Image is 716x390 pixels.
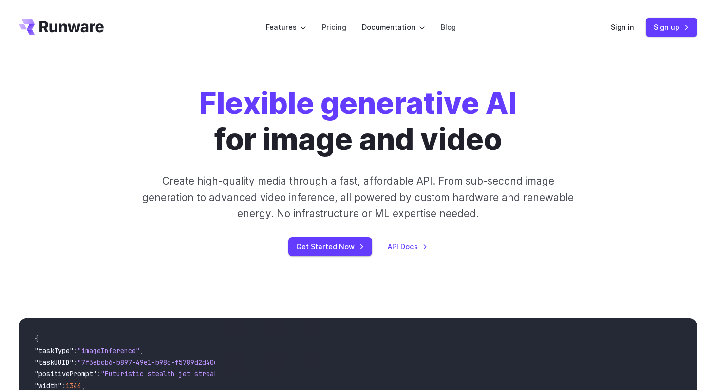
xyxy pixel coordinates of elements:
[62,381,66,390] span: :
[266,21,306,33] label: Features
[199,85,517,121] strong: Flexible generative AI
[35,358,74,367] span: "taskUUID"
[141,173,575,222] p: Create high-quality media through a fast, affordable API. From sub-second image generation to adv...
[611,21,634,33] a: Sign in
[35,370,97,378] span: "positivePrompt"
[77,346,140,355] span: "imageInference"
[77,358,226,367] span: "7f3ebcb6-b897-49e1-b98c-f5789d2d40d7"
[322,21,346,33] a: Pricing
[66,381,81,390] span: 1344
[19,19,104,35] a: Go to /
[74,346,77,355] span: :
[388,241,428,252] a: API Docs
[199,86,517,157] h1: for image and video
[35,381,62,390] span: "width"
[101,370,455,378] span: "Futuristic stealth jet streaking through a neon-lit cityscape with glowing purple exhaust"
[288,237,372,256] a: Get Started Now
[646,18,697,37] a: Sign up
[81,381,85,390] span: ,
[441,21,456,33] a: Blog
[74,358,77,367] span: :
[140,346,144,355] span: ,
[35,346,74,355] span: "taskType"
[362,21,425,33] label: Documentation
[35,334,38,343] span: {
[97,370,101,378] span: :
